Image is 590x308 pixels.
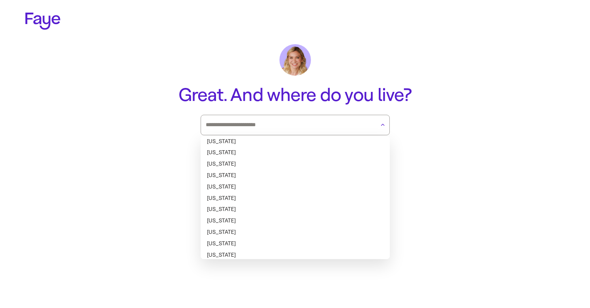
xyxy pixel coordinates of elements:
li: [US_STATE] [201,227,390,238]
li: [US_STATE] [201,159,390,170]
li: [US_STATE] [201,170,390,181]
li: [US_STATE] [201,181,390,193]
li: [US_STATE] [201,238,390,250]
li: [US_STATE] [201,147,390,159]
li: [US_STATE] [201,193,390,204]
li: [US_STATE] [201,250,390,261]
li: [US_STATE] [201,136,390,147]
li: [US_STATE] [201,204,390,215]
h1: Great. And where do you live? [138,85,453,105]
li: [US_STATE] [201,215,390,227]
